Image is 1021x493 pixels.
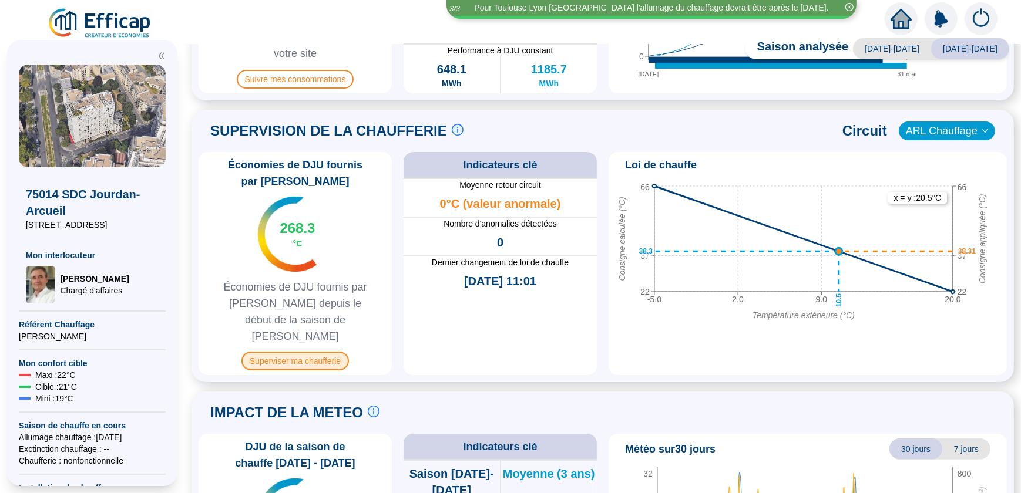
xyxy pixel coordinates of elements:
span: Superviser ma chaufferie [241,352,349,370]
span: MWh [442,77,461,89]
span: Cible : 21 °C [35,381,77,393]
span: Nombre d'anomalies détectées [404,218,597,229]
tspan: 37 [958,251,967,260]
span: Référent Chauffage [19,319,166,330]
img: alerts [925,2,958,35]
span: DJU de la saison de chauffe [DATE] - [DATE] [203,438,387,471]
tspan: 0 [639,52,644,61]
span: close-circle [845,3,854,11]
span: Loi de chauffe [625,157,697,173]
span: info-circle [368,406,379,417]
span: Moyenne (3 ans) [503,465,595,482]
span: down [982,127,989,134]
text: 10.5 [835,293,843,307]
span: Saison analysée [745,38,849,59]
tspan: Température extérieure (°C) [753,310,855,320]
img: Chargé d'affaires [26,266,55,303]
span: 7 jours [942,438,990,460]
span: Performance à DJU constant [404,45,597,56]
span: [DATE] 11:01 [464,273,536,289]
text: 38.31 [958,247,976,255]
div: Pour Toulouse Lyon [GEOGRAPHIC_DATA] l'allumage du chauffage devrait être après le [DATE]. [474,2,828,14]
text: x = y : 20.5 °C [894,193,942,202]
span: Exctinction chauffage : -- [19,443,166,455]
span: 268.3 [280,219,315,238]
tspan: -5.0 [647,295,661,304]
text: 38.3 [639,247,653,255]
span: Moyenne retour circuit [404,179,597,191]
span: [PERSON_NAME] [60,273,129,285]
span: Mon interlocuteur [26,249,159,261]
tspan: 22 [640,287,650,296]
img: alerts [965,2,998,35]
span: Indicateurs clé [463,438,537,455]
tspan: Consigne appliquée (°C) [978,194,987,283]
span: double-left [157,52,166,60]
tspan: 2.0 [733,295,744,304]
span: Économies de DJU fournis par [PERSON_NAME] depuis le début de la saison de [PERSON_NAME] [203,279,387,345]
span: 30 jours [889,438,942,460]
tspan: 66 [958,183,967,192]
span: home [891,8,912,29]
tspan: 9.0 [816,295,828,304]
span: 0°C (valeur anormale) [440,195,561,212]
span: Dernier changement de loi de chauffe [404,256,597,268]
span: Économies de DJU fournis par [PERSON_NAME] [203,157,387,190]
span: 1185.7 [531,61,567,77]
span: Maxi : 22 °C [35,369,76,381]
span: [DATE]-[DATE] [853,38,931,59]
tspan: 31 mai [897,70,916,77]
i: 3 / 3 [449,4,460,13]
tspan: Consigne calculée (°C) [617,197,627,281]
span: [PERSON_NAME] [19,330,166,342]
tspan: 37 [640,251,650,260]
span: Mini : 19 °C [35,393,73,404]
span: [STREET_ADDRESS] [26,219,159,231]
span: IMPACT DE LA METEO [210,403,363,422]
img: efficap energie logo [47,7,153,40]
span: Indicateurs clé [463,157,537,173]
span: 648.1 [437,61,466,77]
span: info-circle [452,124,464,136]
span: [DATE]-[DATE] [931,38,1009,59]
span: 0 [497,234,503,251]
span: Chargé d'affaires [60,285,129,296]
span: SUPERVISION DE LA CHAUFFERIE [210,121,447,140]
span: MWh [539,77,559,89]
span: Météo sur 30 jours [625,441,716,457]
img: indicateur températures [258,197,317,272]
span: °C [293,238,303,249]
span: ARL Chauffage [906,122,988,140]
tspan: 800 [958,469,972,478]
span: Allumage chauffage : [DATE] [19,431,166,443]
span: Chaufferie : non fonctionnelle [19,455,166,467]
tspan: 32 [643,469,653,478]
span: Circuit [842,121,887,140]
span: Saison de chauffe en cours [19,420,166,431]
span: Mon confort cible [19,357,166,369]
span: Suivre mes consommations [237,70,354,89]
span: 75014 SDC Jourdan-Arcueil [26,186,159,219]
tspan: [DATE] [639,70,659,77]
